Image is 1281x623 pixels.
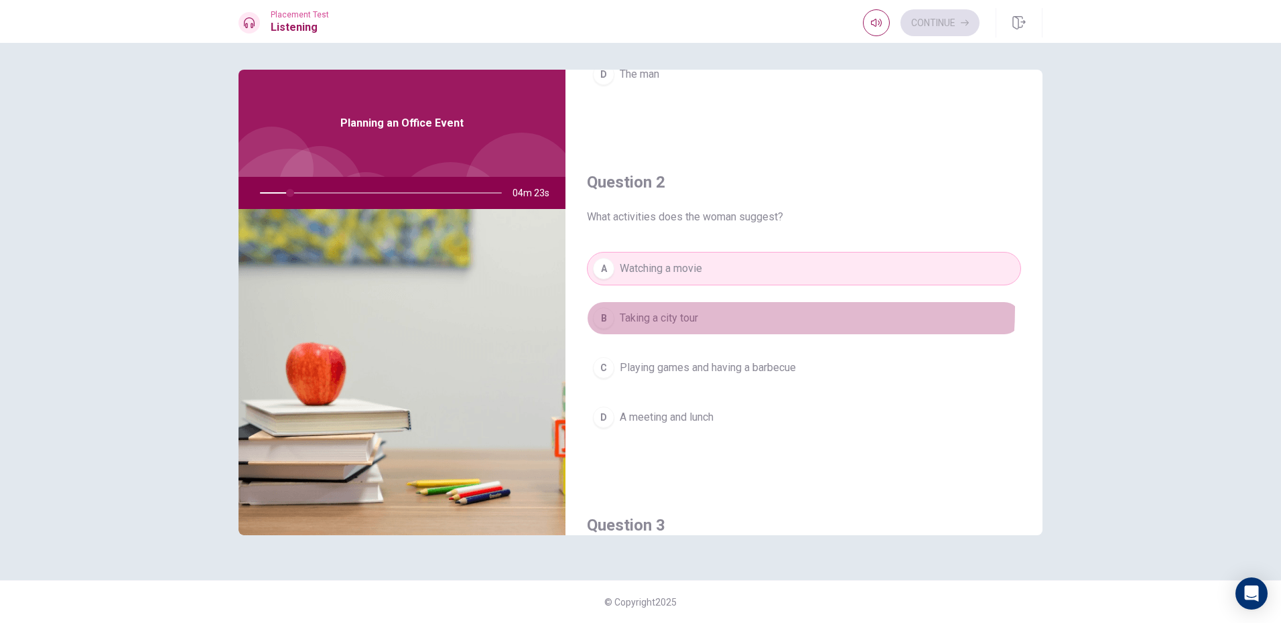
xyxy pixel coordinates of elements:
span: What activities does the woman suggest? [587,209,1021,225]
span: Watching a movie [620,261,702,277]
button: CPlaying games and having a barbecue [587,351,1021,385]
div: B [593,307,614,329]
img: Planning an Office Event [239,209,565,535]
div: D [593,407,614,428]
span: Taking a city tour [620,310,698,326]
span: Placement Test [271,10,329,19]
span: The man [620,66,659,82]
h1: Listening [271,19,329,36]
span: © Copyright 2025 [604,597,677,608]
button: AWatching a movie [587,252,1021,285]
div: D [593,64,614,85]
div: C [593,357,614,378]
h4: Question 2 [587,171,1021,193]
button: DA meeting and lunch [587,401,1021,434]
h4: Question 3 [587,514,1021,536]
div: A [593,258,614,279]
span: Playing games and having a barbecue [620,360,796,376]
span: A meeting and lunch [620,409,714,425]
span: Planning an Office Event [340,115,464,131]
span: 04m 23s [513,177,560,209]
div: Open Intercom Messenger [1235,577,1268,610]
button: BTaking a city tour [587,301,1021,335]
button: DThe man [587,58,1021,91]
